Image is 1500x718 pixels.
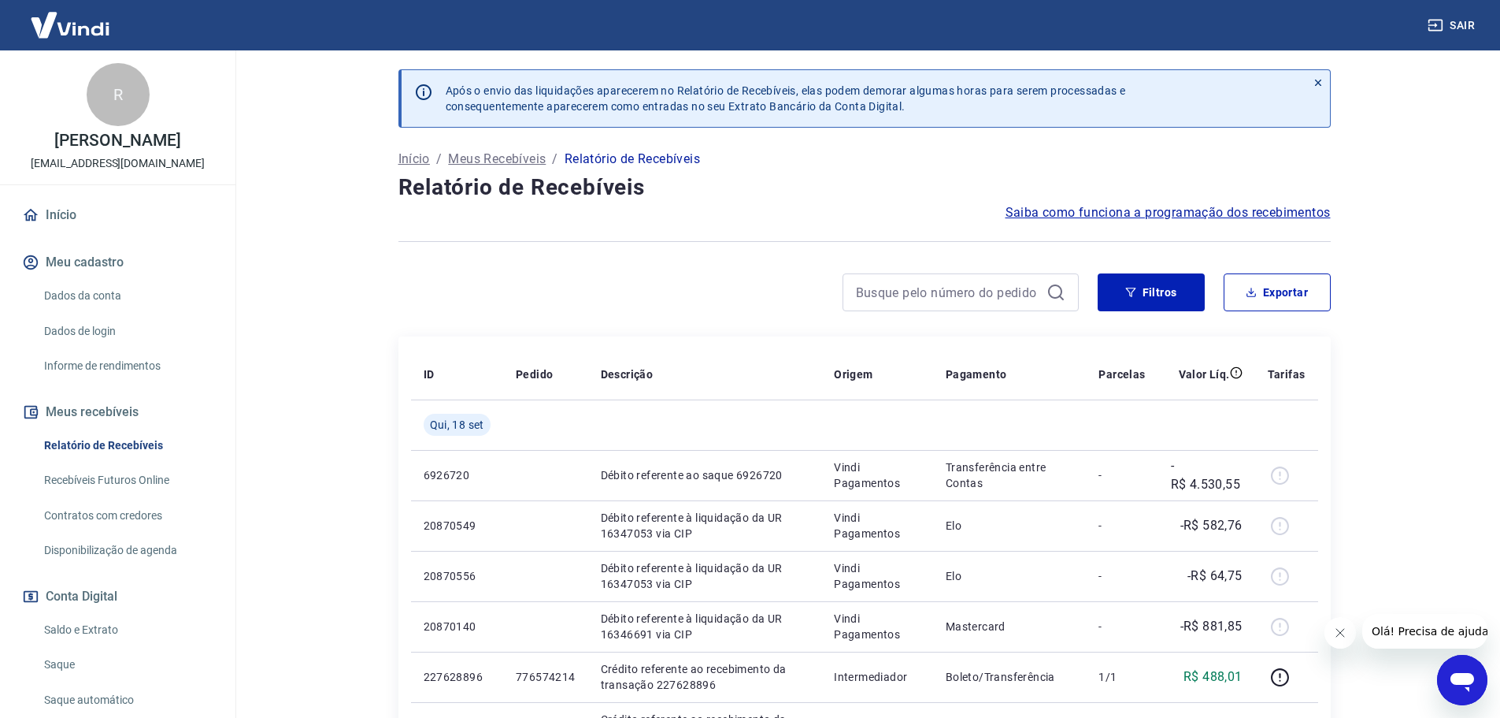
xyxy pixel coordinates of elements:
p: Pedido [516,366,553,382]
p: Débito referente ao saque 6926720 [601,467,809,483]
p: - [1098,467,1145,483]
p: Descrição [601,366,654,382]
p: - [1098,619,1145,634]
iframe: Fechar mensagem [1324,617,1356,649]
iframe: Botão para abrir a janela de mensagens [1437,655,1487,705]
p: 20870556 [424,568,491,584]
p: Boleto/Transferência [946,669,1074,685]
p: [EMAIL_ADDRESS][DOMAIN_NAME] [31,155,205,172]
p: / [436,150,442,169]
p: Crédito referente ao recebimento da transação 227628896 [601,661,809,693]
p: Débito referente à liquidação da UR 16346691 via CIP [601,611,809,642]
p: [PERSON_NAME] [54,132,180,149]
iframe: Mensagem da empresa [1362,614,1487,649]
span: Qui, 18 set [430,417,484,433]
p: 20870549 [424,518,491,534]
p: - [1098,518,1145,534]
p: -R$ 582,76 [1180,516,1243,535]
img: Vindi [19,1,121,49]
p: 1/1 [1098,669,1145,685]
p: / [552,150,557,169]
p: Débito referente à liquidação da UR 16347053 via CIP [601,560,809,592]
p: -R$ 4.530,55 [1171,456,1243,494]
h4: Relatório de Recebíveis [398,172,1331,203]
a: Meus Recebíveis [448,150,546,169]
p: Após o envio das liquidações aparecerem no Relatório de Recebíveis, elas podem demorar algumas ho... [446,83,1126,114]
p: Relatório de Recebíveis [565,150,700,169]
p: - [1098,568,1145,584]
a: Dados de login [38,315,217,348]
p: Mastercard [946,619,1074,634]
a: Início [398,150,430,169]
button: Sair [1424,11,1481,40]
p: Valor Líq. [1179,366,1230,382]
p: Pagamento [946,366,1007,382]
a: Saldo e Extrato [38,614,217,646]
p: ID [424,366,435,382]
a: Recebíveis Futuros Online [38,464,217,497]
a: Disponibilização de agenda [38,534,217,567]
a: Relatório de Recebíveis [38,430,217,462]
p: -R$ 64,75 [1187,567,1243,586]
p: Vindi Pagamentos [834,510,920,541]
p: Vindi Pagamentos [834,611,920,642]
a: Saque [38,649,217,681]
p: -R$ 881,85 [1180,617,1243,636]
p: Elo [946,568,1074,584]
p: Origem [834,366,872,382]
p: 20870140 [424,619,491,634]
button: Meu cadastro [19,245,217,280]
a: Saiba como funciona a programação dos recebimentos [1006,203,1331,222]
a: Informe de rendimentos [38,350,217,382]
p: Parcelas [1098,366,1145,382]
a: Dados da conta [38,280,217,312]
p: Vindi Pagamentos [834,459,920,491]
p: 776574214 [516,669,576,685]
p: Transferência entre Contas [946,459,1074,491]
p: R$ 488,01 [1183,668,1243,686]
p: Vindi Pagamentos [834,560,920,592]
p: Tarifas [1268,366,1306,382]
button: Meus recebíveis [19,395,217,430]
p: Intermediador [834,669,920,685]
a: Início [19,198,217,233]
button: Exportar [1224,273,1331,311]
a: Saque automático [38,684,217,716]
button: Filtros [1098,273,1205,311]
p: 6926720 [424,467,491,483]
a: Contratos com credores [38,500,217,532]
p: Elo [946,518,1074,534]
p: Débito referente à liquidação da UR 16347053 via CIP [601,510,809,541]
div: R [87,63,150,126]
button: Conta Digital [19,579,217,614]
input: Busque pelo número do pedido [856,281,1040,304]
span: Olá! Precisa de ajuda? [9,11,132,24]
p: 227628896 [424,669,491,685]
